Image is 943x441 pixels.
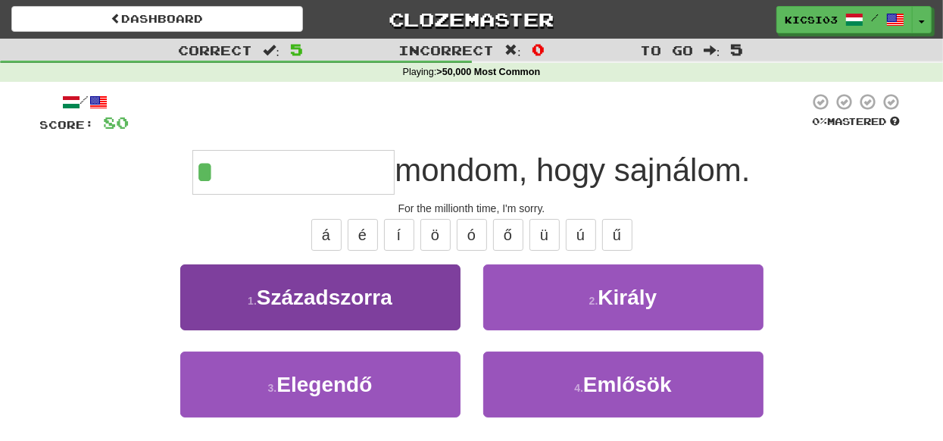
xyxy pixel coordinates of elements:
button: 3.Elegendő [180,352,461,418]
strong: >50,000 Most Common [436,67,540,77]
span: : [704,44,720,57]
button: 1.Századszorra [180,264,461,330]
span: Incorrect [398,42,494,58]
span: mondom, hogy sajnálom. [395,152,750,188]
button: 4.Emlősök [483,352,763,418]
button: ö [420,219,451,251]
button: á [311,219,342,251]
span: Király [598,286,657,309]
a: Clozemaster [326,6,617,33]
div: / [40,92,130,111]
span: 0 [532,40,545,58]
a: Kicsi03 / [776,6,913,33]
span: 80 [104,113,130,132]
button: ő [493,219,523,251]
span: Correct [178,42,252,58]
button: ó [457,219,487,251]
span: Elegendő [276,373,372,396]
button: 2.Király [483,264,763,330]
button: ű [602,219,632,251]
small: 1 . [248,295,257,307]
span: Emlősök [583,373,672,396]
span: 0 % [813,115,828,127]
a: Dashboard [11,6,303,32]
small: 3 . [268,382,277,394]
span: Score: [40,118,95,131]
div: For the millionth time, I'm sorry. [40,201,904,216]
button: ü [529,219,560,251]
button: ú [566,219,596,251]
span: Kicsi03 [785,13,838,27]
span: : [263,44,279,57]
span: 5 [290,40,303,58]
span: 5 [731,40,744,58]
button: é [348,219,378,251]
span: / [871,12,879,23]
span: Századszorra [257,286,392,309]
small: 4 . [574,382,583,394]
button: í [384,219,414,251]
div: Mastered [810,115,904,129]
span: To go [640,42,693,58]
small: 2 . [589,295,598,307]
span: : [504,44,521,57]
